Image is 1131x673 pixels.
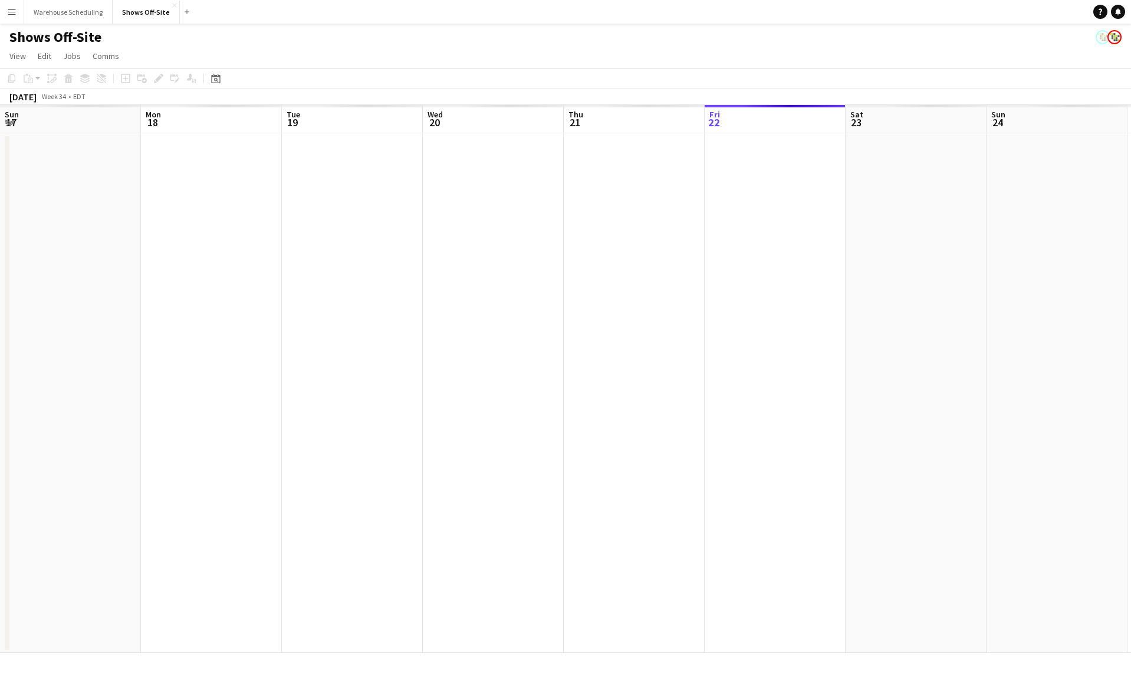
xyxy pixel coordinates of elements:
span: Wed [428,109,443,120]
span: 20 [426,116,443,129]
a: View [5,48,31,64]
a: Comms [88,48,124,64]
span: Sat [850,109,863,120]
span: Sun [5,109,19,120]
span: Sun [991,109,1005,120]
div: [DATE] [9,91,37,103]
app-user-avatar: Labor Coordinator [1096,30,1110,44]
span: View [9,51,26,61]
span: Edit [38,51,51,61]
span: 18 [144,116,161,129]
span: 17 [3,116,19,129]
span: Thu [568,109,583,120]
button: Shows Off-Site [113,1,180,24]
h1: Shows Off-Site [9,28,101,46]
button: Warehouse Scheduling [24,1,113,24]
span: Comms [93,51,119,61]
span: 23 [849,116,863,129]
span: 22 [708,116,720,129]
span: Week 34 [39,92,68,101]
a: Edit [33,48,56,64]
span: 24 [989,116,1005,129]
span: Jobs [63,51,81,61]
span: Fri [709,109,720,120]
span: 19 [285,116,300,129]
app-user-avatar: Labor Coordinator [1107,30,1122,44]
span: Tue [287,109,300,120]
a: Jobs [58,48,86,64]
span: Mon [146,109,161,120]
div: EDT [73,92,86,101]
span: 21 [567,116,583,129]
